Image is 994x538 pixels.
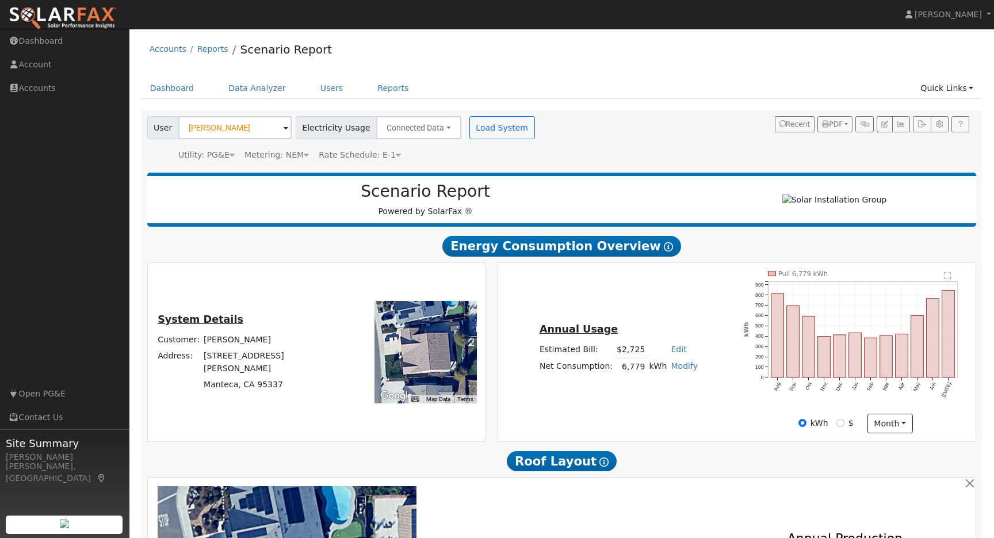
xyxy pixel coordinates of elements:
[755,333,764,339] text: 400
[771,293,784,377] rect: onclick=""
[912,78,982,99] a: Quick Links
[778,270,828,278] text: Pull 6,779 kWh
[817,116,852,132] button: PDF
[835,381,844,392] text: Dec
[376,116,461,139] button: Connected Data
[804,381,813,391] text: Oct
[537,342,614,358] td: Estimated Bill:
[426,395,450,403] button: Map Data
[540,323,618,335] u: Annual Usage
[377,388,415,403] img: Google
[836,419,844,427] input: $
[599,457,609,467] i: Show Help
[6,451,123,463] div: [PERSON_NAME]
[851,381,859,391] text: Jan
[945,272,951,280] text: 
[927,299,939,377] rect: onclick=""
[142,78,203,99] a: Dashboard
[941,381,953,398] text: [DATE]
[915,10,982,19] span: [PERSON_NAME]
[848,417,854,429] label: $
[931,116,949,132] button: Settings
[755,364,764,370] text: 100
[153,182,698,218] div: Powered by SolarFax ®
[798,419,806,427] input: kWh
[507,451,617,472] span: Roof Layout
[469,116,535,139] button: Load System
[202,348,338,376] td: [STREET_ADDRESS][PERSON_NAME]
[9,6,117,30] img: SolarFax
[811,417,828,429] label: kWh
[197,44,228,54] a: Reports
[787,306,800,377] rect: onclick=""
[158,314,243,325] u: System Details
[911,316,924,377] rect: onclick=""
[897,381,906,391] text: Apr
[240,43,332,56] a: Scenario Report
[411,395,419,403] button: Keyboard shortcuts
[664,242,673,251] i: Show Help
[615,342,647,358] td: $2,725
[202,332,338,348] td: [PERSON_NAME]
[928,381,937,391] text: Jun
[377,388,415,403] a: Open this area in Google Maps (opens a new window)
[178,149,235,161] div: Utility: PG&E
[615,358,647,375] td: 6,779
[951,116,969,132] a: Help Link
[849,333,862,377] rect: onclick=""
[97,474,107,483] a: Map
[156,348,202,376] td: Address:
[296,116,377,139] span: Electricity Usage
[855,116,873,132] button: Generate Report Link
[819,381,828,392] text: Nov
[671,361,698,371] a: Modify
[912,381,922,392] text: May
[743,322,750,337] text: kWh
[880,335,893,377] rect: onclick=""
[156,332,202,348] td: Customer:
[755,323,764,329] text: 500
[942,290,955,377] rect: onclick=""
[178,116,292,139] input: Select a User
[913,116,931,132] button: Export Interval Data
[818,337,831,378] rect: onclick=""
[865,338,877,377] rect: onclick=""
[877,116,893,132] button: Edit User
[202,376,338,392] td: Manteca, CA 95337
[775,116,815,132] button: Recent
[60,519,69,528] img: retrieve
[761,375,764,380] text: 0
[881,381,890,392] text: Mar
[822,120,843,128] span: PDF
[755,312,764,318] text: 600
[755,303,764,308] text: 700
[788,381,797,392] text: Sep
[6,460,123,484] div: [PERSON_NAME], [GEOGRAPHIC_DATA]
[773,381,782,392] text: Aug
[755,292,764,298] text: 800
[369,78,417,99] a: Reports
[147,116,179,139] span: User
[442,236,680,257] span: Energy Consumption Overview
[319,150,401,159] span: Alias: E1
[867,414,913,433] button: month
[755,354,764,360] text: 200
[150,44,186,54] a: Accounts
[244,149,309,161] div: Metering: NEM
[537,358,614,375] td: Net Consumption:
[159,182,692,201] h2: Scenario Report
[755,282,764,288] text: 900
[6,436,123,451] span: Site Summary
[647,358,669,375] td: kWh
[782,194,887,206] img: Solar Installation Group
[866,381,874,392] text: Feb
[220,78,295,99] a: Data Analyzer
[312,78,352,99] a: Users
[755,344,764,349] text: 300
[834,335,846,377] rect: onclick=""
[892,116,910,132] button: Multi-Series Graph
[802,316,815,377] rect: onclick=""
[671,345,686,354] a: Edit
[896,334,908,378] rect: onclick=""
[457,396,473,402] a: Terms (opens in new tab)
